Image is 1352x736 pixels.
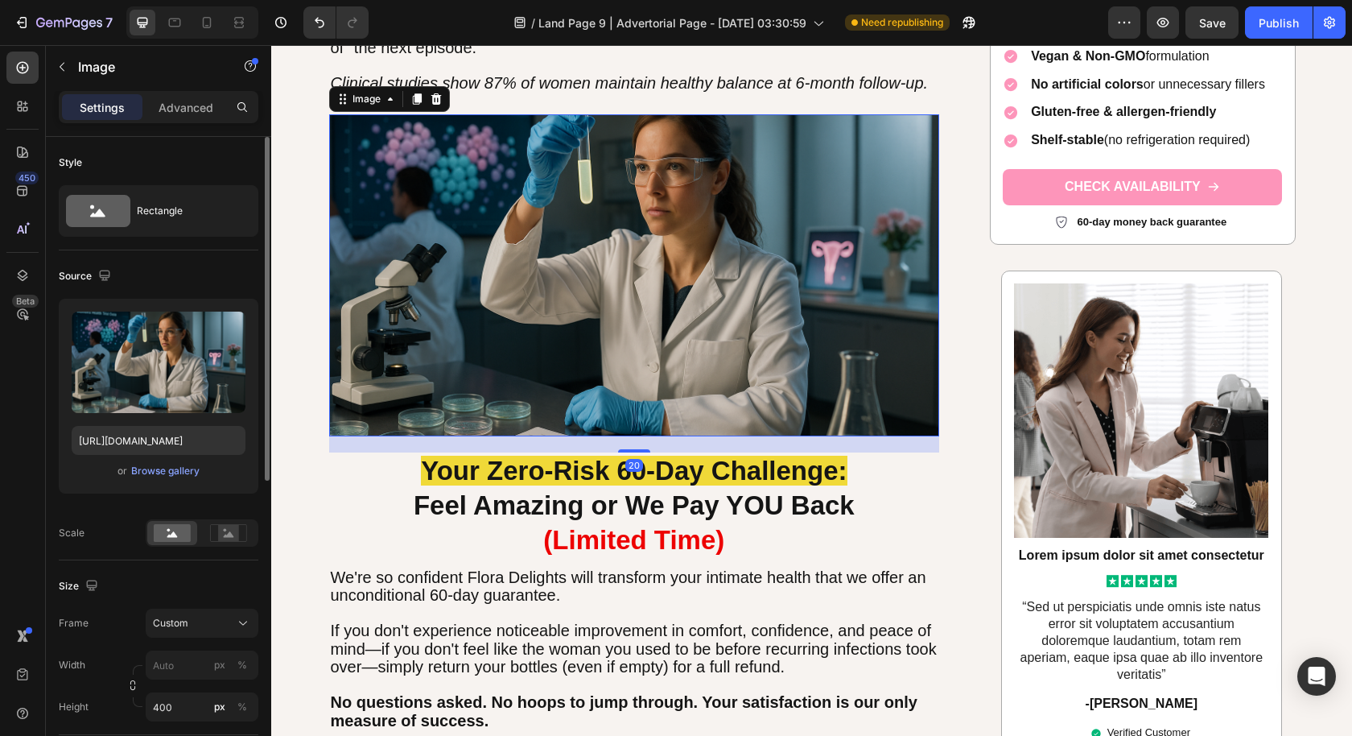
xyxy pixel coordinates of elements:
[59,658,85,672] label: Width
[59,616,89,631] label: Frame
[59,155,82,170] div: Style
[12,295,39,308] div: Beta
[59,266,114,287] div: Source
[59,700,89,714] label: Height
[743,238,997,493] img: gempages_578689042187551355-69ae4d87-dd0f-4eb1-8b93-a4aca6681d87.png
[60,523,655,560] span: We're so confident Flora Delights will transform your intimate health that we offer an unconditio...
[760,4,874,18] strong: Vegan & Non-GMO
[159,99,213,116] p: Advanced
[210,655,229,675] button: %
[760,31,994,48] p: or unnecessary fillers
[153,616,188,631] span: Custom
[59,526,84,540] div: Scale
[861,15,943,30] span: Need republishing
[760,87,994,104] p: (no refrigeration required)
[150,411,575,440] strong: Your Zero-Risk 60-Day Challenge:
[271,45,1352,736] iframe: Design area
[1297,657,1336,696] div: Open Intercom Messenger
[531,14,535,31] span: /
[146,693,258,722] input: px%
[60,577,666,631] span: If you don't experience noticeable improvement in comfort, confidence, and peace of mind—if you d...
[105,13,113,32] p: 7
[237,658,247,672] div: %
[130,463,200,479] button: Browse gallery
[303,6,369,39] div: Undo/Redo
[806,171,955,184] p: 60-day money back guarantee
[78,57,215,76] p: Image
[214,700,225,714] div: px
[538,14,806,31] span: Land Page 9 | Advertorial Page - [DATE] 03:30:59
[131,464,200,478] div: Browse gallery
[732,124,1010,160] a: CHECK AVAILABILITY
[744,502,995,519] p: Lorem ipsum dolor sit amet consectetur
[72,312,245,413] img: preview-image
[137,192,235,229] div: Rectangle
[233,697,252,717] button: px
[1185,6,1239,39] button: Save
[760,60,945,73] strong: Gluten-free & allergen-friendly
[6,6,120,39] button: 7
[60,648,646,684] strong: No questions asked. No hoops to jump through. Your satisfaction is our only measure of success.
[1245,6,1313,39] button: Publish
[233,655,252,675] button: px
[146,651,258,680] input: px%
[146,609,258,638] button: Custom
[214,658,225,672] div: px
[15,172,39,184] div: 450
[59,576,101,597] div: Size
[80,99,125,116] p: Settings
[1199,16,1226,30] span: Save
[237,700,247,714] div: %
[272,480,453,510] strong: (Limited Time)
[210,697,229,717] button: %
[760,32,872,46] strong: No artificial colors
[793,134,929,151] p: CHECK AVAILABILITY
[760,88,833,101] strong: Shelf-stable
[117,461,127,481] span: or
[760,3,994,20] p: formulation
[72,426,245,455] input: https://example.com/image.jpg
[836,681,919,695] p: Verified Customer
[1259,14,1299,31] div: Publish
[744,554,995,638] p: “Sed ut perspiciatis unde omnis iste natus error sit voluptatem accusantium doloremque laudantium...
[744,651,995,668] p: -[PERSON_NAME]
[142,445,583,475] strong: Feel Amazing or We Pay YOU Back
[354,414,372,427] div: 20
